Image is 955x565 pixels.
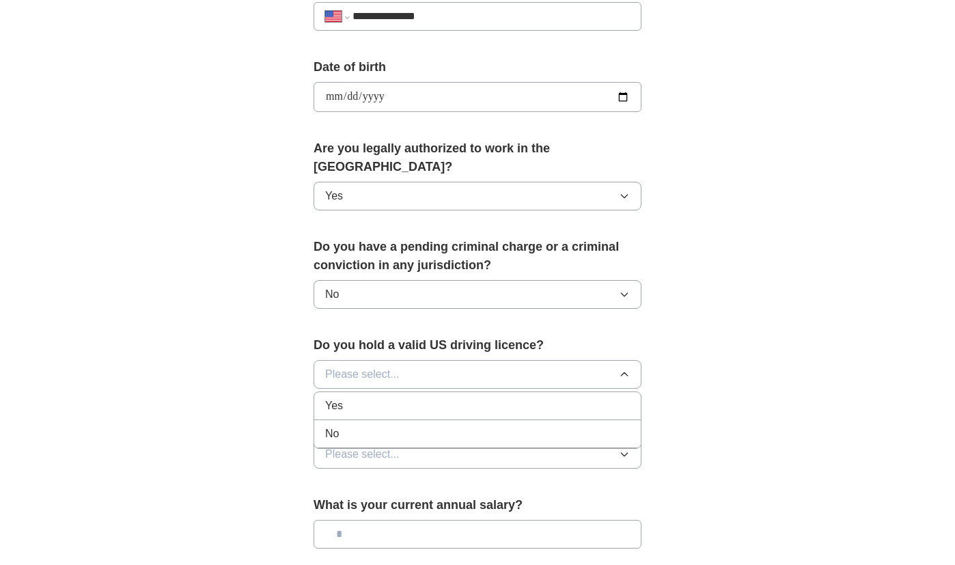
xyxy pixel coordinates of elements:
[325,426,339,442] span: No
[314,360,641,389] button: Please select...
[325,188,343,204] span: Yes
[314,440,641,469] button: Please select...
[325,398,343,414] span: Yes
[314,496,641,514] label: What is your current annual salary?
[314,139,641,176] label: Are you legally authorized to work in the [GEOGRAPHIC_DATA]?
[314,58,641,77] label: Date of birth
[325,366,400,383] span: Please select...
[314,182,641,210] button: Yes
[314,336,641,355] label: Do you hold a valid US driving licence?
[314,280,641,309] button: No
[325,286,339,303] span: No
[325,446,400,463] span: Please select...
[314,238,641,275] label: Do you have a pending criminal charge or a criminal conviction in any jurisdiction?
